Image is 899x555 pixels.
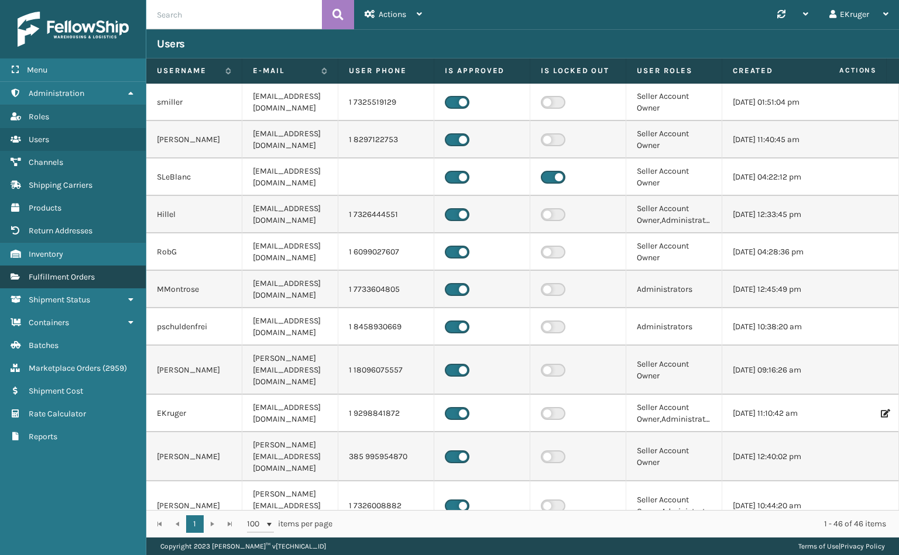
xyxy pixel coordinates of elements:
[160,537,326,555] p: Copyright 2023 [PERSON_NAME]™ v [TECHNICAL_ID]
[146,121,242,158] td: [PERSON_NAME]
[29,249,63,259] span: Inventory
[157,66,219,76] label: Username
[338,395,434,432] td: 1 9298841872
[338,432,434,481] td: 385 995954870
[146,84,242,121] td: smiller
[242,432,338,481] td: [PERSON_NAME][EMAIL_ADDRESS][DOMAIN_NAME]
[146,158,242,196] td: SLeBlanc
[541,66,615,76] label: Is Locked Out
[722,84,818,121] td: [DATE] 01:51:04 pm
[242,308,338,346] td: [EMAIL_ADDRESS][DOMAIN_NAME]
[626,158,722,196] td: Seller Account Owner
[242,84,338,121] td: [EMAIL_ADDRESS][DOMAIN_NAME]
[242,395,338,432] td: [EMAIL_ADDRESS][DOMAIN_NAME]
[722,481,818,530] td: [DATE] 10:44:20 am
[626,233,722,271] td: Seller Account Owner
[146,432,242,481] td: [PERSON_NAME]
[626,481,722,530] td: Seller Account Owner,Administrators
[722,395,818,432] td: [DATE] 11:10:42 am
[253,66,315,76] label: E-mail
[626,121,722,158] td: Seller Account Owner
[338,121,434,158] td: 1 8297122753
[242,121,338,158] td: [EMAIL_ADDRESS][DOMAIN_NAME]
[29,135,49,144] span: Users
[626,432,722,481] td: Seller Account Owner
[242,481,338,530] td: [PERSON_NAME][EMAIL_ADDRESS][DOMAIN_NAME]
[626,271,722,308] td: Administrators
[338,481,434,530] td: 1 7326008882
[798,537,885,555] div: |
[146,346,242,395] td: [PERSON_NAME]
[722,346,818,395] td: [DATE] 09:16:26 am
[29,112,49,122] span: Roles
[29,340,59,350] span: Batches
[626,84,722,121] td: Seller Account Owner
[722,233,818,271] td: [DATE] 04:28:36 pm
[29,409,86,419] span: Rate Calculator
[840,542,885,550] a: Privacy Policy
[722,196,818,233] td: [DATE] 12:33:45 pm
[338,346,434,395] td: 1 18096075557
[798,542,839,550] a: Terms of Use
[29,318,69,328] span: Containers
[626,196,722,233] td: Seller Account Owner,Administrators
[626,346,722,395] td: Seller Account Owner
[722,121,818,158] td: [DATE] 11:40:45 am
[247,515,332,533] span: items per page
[29,363,101,373] span: Marketplace Orders
[338,308,434,346] td: 1 8458930669
[29,295,90,305] span: Shipment Status
[242,271,338,308] td: [EMAIL_ADDRESS][DOMAIN_NAME]
[29,203,61,213] span: Products
[146,481,242,530] td: [PERSON_NAME]
[146,233,242,271] td: RobG
[722,432,818,481] td: [DATE] 12:40:02 pm
[186,515,204,533] a: 1
[29,180,92,190] span: Shipping Carriers
[146,395,242,432] td: EKruger
[29,157,63,167] span: Channels
[802,61,884,80] span: Actions
[338,233,434,271] td: 1 6099027607
[626,308,722,346] td: Administrators
[881,409,888,418] i: Edit
[445,66,519,76] label: Is Approved
[722,308,818,346] td: [DATE] 10:38:20 am
[379,9,406,19] span: Actions
[637,66,711,76] label: User Roles
[733,66,795,76] label: Created
[29,226,92,236] span: Return Addresses
[626,395,722,432] td: Seller Account Owner,Administrators
[157,37,185,51] h3: Users
[102,363,127,373] span: ( 2959 )
[29,272,95,282] span: Fulfillment Orders
[247,518,265,530] span: 100
[29,386,83,396] span: Shipment Cost
[146,196,242,233] td: Hillel
[146,308,242,346] td: pschuldenfrei
[29,432,57,442] span: Reports
[242,158,338,196] td: [EMAIL_ADDRESS][DOMAIN_NAME]
[18,12,129,47] img: logo
[349,518,886,530] div: 1 - 46 of 46 items
[338,271,434,308] td: 1 7733604805
[722,158,818,196] td: [DATE] 04:22:12 pm
[27,65,47,75] span: Menu
[29,88,84,98] span: Administration
[242,196,338,233] td: [EMAIL_ADDRESS][DOMAIN_NAME]
[338,84,434,121] td: 1 7325519129
[722,271,818,308] td: [DATE] 12:45:49 pm
[338,196,434,233] td: 1 7326444551
[242,233,338,271] td: [EMAIL_ADDRESS][DOMAIN_NAME]
[146,271,242,308] td: MMontrose
[242,346,338,395] td: [PERSON_NAME][EMAIL_ADDRESS][DOMAIN_NAME]
[349,66,423,76] label: User phone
